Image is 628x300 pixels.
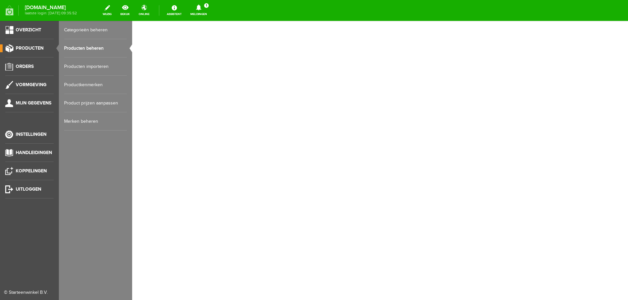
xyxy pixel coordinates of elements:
span: Koppelingen [16,168,47,174]
a: Categorieën beheren [64,21,127,39]
a: Merken beheren [64,112,127,131]
a: Assistent [163,3,185,18]
span: Instellingen [16,132,46,137]
span: Vormgeving [16,82,46,87]
span: Uitloggen [16,186,41,192]
a: bekijk [116,3,134,18]
span: Overzicht [16,27,41,33]
a: online [135,3,153,18]
span: Mijn gegevens [16,100,51,106]
div: © Starteenwinkel B.V. [4,289,50,296]
span: Producten [16,45,44,51]
span: Handleidingen [16,150,52,155]
span: 1 [204,3,209,8]
a: Productkenmerken [64,76,127,94]
a: Product prijzen aanpassen [64,94,127,112]
a: Producten beheren [64,39,127,57]
a: Meldingen1 [186,3,211,18]
a: Producten importeren [64,57,127,76]
strong: [DOMAIN_NAME] [25,6,77,9]
span: laatste login: [DATE] 09:35:52 [25,11,77,15]
span: Orders [16,64,34,69]
a: wijzig [99,3,115,18]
